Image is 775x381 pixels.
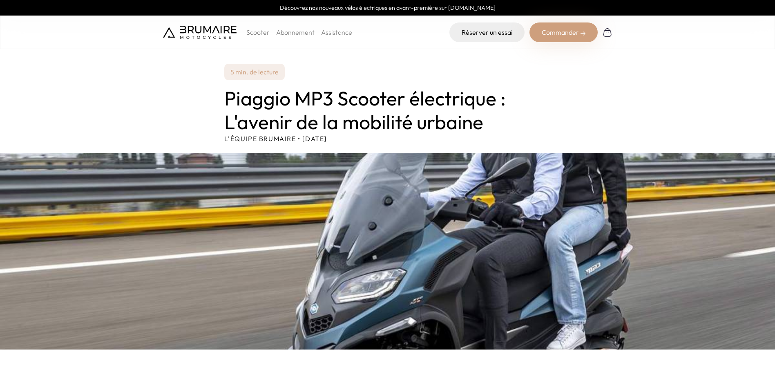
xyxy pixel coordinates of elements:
p: Scooter [246,27,270,37]
a: Abonnement [276,28,315,36]
p: L'équipe Brumaire • [DATE] [224,134,551,143]
a: Réserver un essai [449,22,525,42]
img: right-arrow-2.png [581,31,585,36]
p: 5 min. de lecture [224,64,285,80]
img: Brumaire Motocycles [163,26,237,39]
img: Panier [603,27,612,37]
h1: Piaggio MP3 Scooter électrique : L'avenir de la mobilité urbaine [224,87,551,134]
div: Commander [529,22,598,42]
a: Assistance [321,28,352,36]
